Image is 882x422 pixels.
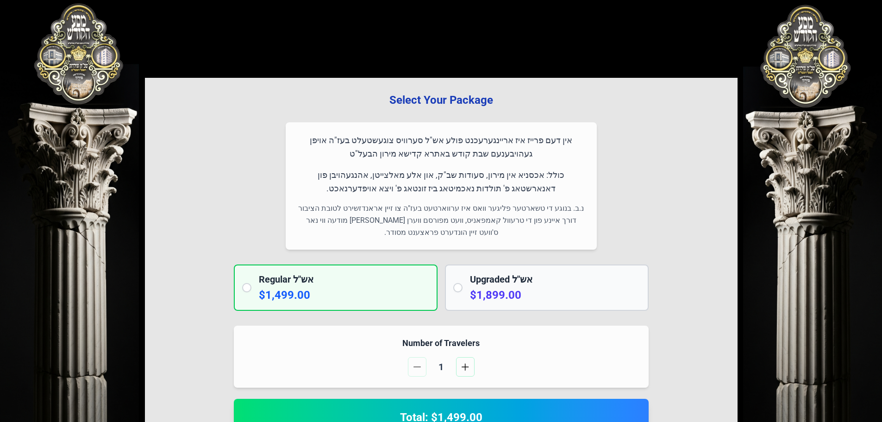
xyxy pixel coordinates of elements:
[259,273,429,286] h2: Regular אש"ל
[245,337,638,350] h4: Number of Travelers
[160,93,723,107] h3: Select Your Package
[470,288,640,302] p: $1,899.00
[259,288,429,302] p: $1,499.00
[470,273,640,286] h2: Upgraded אש"ל
[430,360,452,373] span: 1
[297,202,586,239] p: נ.ב. בנוגע די טשארטער פליגער וואס איז ערווארטעט בעז"ה צו זיין אראנדזשירט לטובת הציבור דורך איינע ...
[297,133,586,161] p: אין דעם פרייז איז אריינגערעכנט פולע אש"ל סערוויס צוגעשטעלט בעז"ה אויפן געהויבענעם שבת קודש באתרא ...
[297,168,586,195] p: כולל: אכסניא אין מירון, סעודות שב"ק, און אלע מאלצייטן, אהנגעהויבן פון דאנארשטאג פ' תולדות נאכמיטא...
